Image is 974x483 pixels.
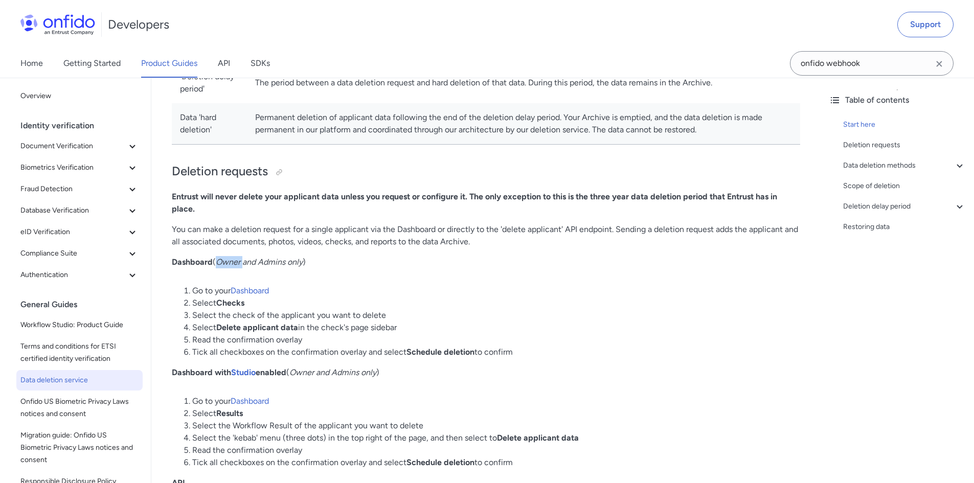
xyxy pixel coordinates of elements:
[20,116,147,136] div: Identity verification
[192,321,800,334] li: Select in the check's page sidebar
[843,119,966,131] a: Start here
[20,14,95,35] img: Onfido Logo
[897,12,954,37] a: Support
[16,243,143,264] button: Compliance Suite
[20,294,147,315] div: General Guides
[20,340,139,365] span: Terms and conditions for ETSI certified identity verification
[20,396,139,420] span: Onfido US Biometric Privacy Laws notices and consent
[20,49,43,78] a: Home
[247,103,800,145] td: Permanent deletion of applicant data following the end of the deletion delay period. Your Archive...
[406,457,474,467] strong: Schedule deletion
[16,336,143,369] a: Terms and conditions for ETSI certified identity verification
[16,315,143,335] a: Workflow Studio: Product Guide
[16,179,143,199] button: Fraud Detection
[192,395,800,407] li: Go to your
[16,370,143,390] a: Data deletion service
[497,433,579,443] strong: Delete applicant data
[172,367,286,377] strong: Dashboard with enabled
[843,139,966,151] a: Deletion requests
[933,58,945,70] svg: Clear search field button
[192,297,800,309] li: Select
[192,285,800,297] li: Go to your
[289,367,376,377] em: Owner and Admins only
[172,62,247,103] td: 'Deletion delay period'
[231,396,269,406] a: Dashboard
[192,407,800,420] li: Select
[231,286,269,295] a: Dashboard
[247,62,800,103] td: The period between a data deletion request and hard deletion of that data. During this period, th...
[172,257,213,267] strong: Dashboard
[172,163,800,180] h2: Deletion requests
[172,256,800,268] p: ( )
[20,319,139,331] span: Workflow Studio: Product Guide
[843,180,966,192] a: Scope of deletion
[843,159,966,172] a: Data deletion methods
[20,90,139,102] span: Overview
[16,86,143,106] a: Overview
[192,456,800,469] li: Tick all checkboxes on the confirmation overlay and select to confirm
[231,367,256,377] a: Studio
[16,200,143,221] button: Database Verification
[172,223,800,248] p: You can make a deletion request for a single applicant via the Dashboard or directly to the 'dele...
[216,257,303,267] em: Owner and Admins only
[192,334,800,346] li: Read the confirmation overlay
[790,51,954,76] input: Onfido search input field
[141,49,197,78] a: Product Guides
[192,432,800,444] li: Select the 'kebab' menu (three dots) in the top right of the page, and then select to
[20,374,139,386] span: Data deletion service
[829,94,966,106] div: Table of contents
[20,162,126,174] span: Biometrics Verification
[216,298,244,308] strong: Checks
[16,157,143,178] button: Biometrics Verification
[20,226,126,238] span: eID Verification
[20,183,126,195] span: Fraud Detection
[20,140,126,152] span: Document Verification
[20,429,139,466] span: Migration guide: Onfido US Biometric Privacy Laws notices and consent
[172,192,777,214] strong: Entrust will never delete your applicant data unless you request or configure it. The only except...
[20,269,126,281] span: Authentication
[16,222,143,242] button: eID Verification
[216,323,298,332] strong: Delete applicant data
[16,265,143,285] button: Authentication
[172,103,247,145] td: Data 'hard deletion'
[16,425,143,470] a: Migration guide: Onfido US Biometric Privacy Laws notices and consent
[172,366,800,379] p: ( )
[843,200,966,213] a: Deletion delay period
[20,247,126,260] span: Compliance Suite
[843,221,966,233] a: Restoring data
[16,392,143,424] a: Onfido US Biometric Privacy Laws notices and consent
[406,347,474,357] strong: Schedule deletion
[192,444,800,456] li: Read the confirmation overlay
[251,49,270,78] a: SDKs
[192,346,800,358] li: Tick all checkboxes on the confirmation overlay and select to confirm
[16,136,143,156] button: Document Verification
[192,420,800,432] li: Select the Workflow Result of the applicant you want to delete
[218,49,230,78] a: API
[63,49,121,78] a: Getting Started
[20,204,126,217] span: Database Verification
[216,408,243,418] strong: Results
[192,309,800,321] li: Select the check of the applicant you want to delete
[108,16,169,33] h1: Developers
